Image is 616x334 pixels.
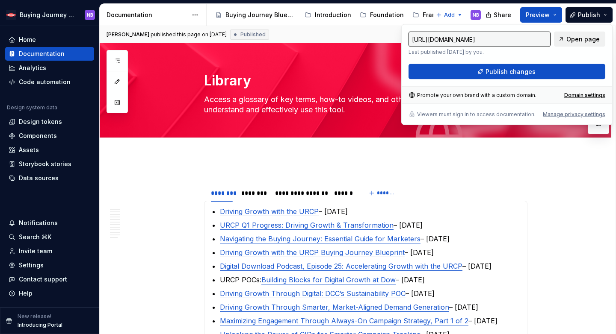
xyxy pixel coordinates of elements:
[5,216,94,230] button: Notifications
[5,115,94,129] a: Design tokens
[19,132,57,140] div: Components
[220,234,522,244] p: – [DATE]
[19,50,65,58] div: Documentation
[19,64,46,72] div: Analytics
[220,247,522,258] p: – [DATE]
[220,289,406,298] a: Driving Growth Through Digital: DCC’s Sustainability POC
[19,117,62,126] div: Design tokens
[261,275,396,284] a: Building Blocks for Digital Growth at Dow
[240,31,266,38] span: Published
[220,220,522,230] p: – [DATE]
[220,316,522,326] p: – [DATE]
[220,262,462,270] a: Digital Download Podcast, Episode 25: Accelerating Growth with the URCP
[212,6,432,23] div: Page tree
[370,11,404,19] div: Foundation
[19,247,52,255] div: Invite team
[5,287,94,300] button: Help
[19,78,71,86] div: Code automation
[5,272,94,286] button: Contact support
[19,219,58,227] div: Notifications
[18,313,51,320] p: New release!
[19,275,67,284] div: Contact support
[2,6,98,24] button: Buying Journey BlueprintNB
[220,221,394,229] a: URCP Q1 Progress: Driving Growth & Transformation
[444,12,455,18] span: Add
[20,11,74,19] div: Buying Journey Blueprint
[5,157,94,171] a: Storybook stories
[486,67,536,76] span: Publish changes
[5,258,94,272] a: Settings
[87,12,93,18] div: NB
[19,289,33,298] div: Help
[19,174,59,182] div: Data sources
[220,234,421,243] a: Navigating the Buying Journey: Essential Guide for Marketers
[5,61,94,75] a: Analytics
[107,11,187,19] div: Documentation
[107,31,149,38] span: [PERSON_NAME]
[5,129,94,143] a: Components
[423,11,456,19] div: Framework
[409,92,536,99] div: Promote your own brand with a custom domain.
[220,248,405,257] a: Driving Growth with the URCP Buying Journey Blueprint
[225,11,296,19] div: Buying Journey Blueprint
[19,146,39,154] div: Assets
[19,233,51,241] div: Search ⌘K
[151,31,227,38] div: published this page on [DATE]
[19,160,71,168] div: Storybook stories
[417,111,536,118] p: Viewers must sign in to access documentation.
[409,64,605,79] button: Publish changes
[5,171,94,185] a: Data sources
[202,93,526,117] textarea: Access a glossary of key terms, how-to videos, and other resources to help you understand and eff...
[554,32,605,47] a: Open page
[409,49,551,56] p: Last published [DATE] by you.
[543,111,605,118] button: Manage privacy settings
[409,8,459,22] a: Framework
[356,8,407,22] a: Foundation
[19,35,36,44] div: Home
[494,11,511,19] span: Share
[5,33,94,47] a: Home
[220,288,522,299] p: – [DATE]
[220,206,522,217] p: – [DATE]
[220,261,522,271] p: – [DATE]
[6,10,16,20] img: ebcb961f-3702-4f4f-81a3-20bbd08d1a2b.png
[19,261,44,270] div: Settings
[5,230,94,244] button: Search ⌘K
[202,70,526,91] textarea: Library
[5,75,94,89] a: Code automation
[220,207,319,216] a: Driving Growth with the URCP
[481,7,517,23] button: Share
[220,302,522,312] p: – [DATE]
[220,275,522,285] p: URCP POCs: – [DATE]
[564,92,605,99] a: Domain settings
[473,12,479,18] div: NB
[18,322,62,328] p: Introducing Portal
[566,35,600,44] span: Open page
[220,303,449,311] a: Driving Growth Through Smarter, Market-Aligned Demand Generation
[578,11,600,19] span: Publish
[526,11,550,19] span: Preview
[220,316,468,325] a: Maximizing Engagement Through Always-On Campaign Strategy, Part 1 of 2
[5,143,94,157] a: Assets
[433,9,465,21] button: Add
[566,7,613,23] button: Publish
[212,8,299,22] a: Buying Journey Blueprint
[5,47,94,61] a: Documentation
[7,104,57,111] div: Design system data
[301,8,355,22] a: Introduction
[520,7,562,23] button: Preview
[315,11,351,19] div: Introduction
[5,244,94,258] a: Invite team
